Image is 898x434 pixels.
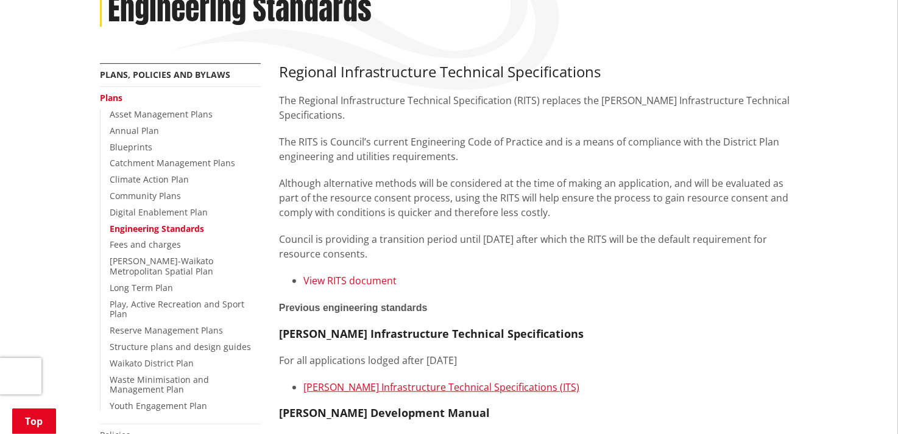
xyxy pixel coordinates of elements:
a: Catchment Management Plans [110,157,235,169]
strong: [PERSON_NAME] Infrastructure Technical Specifications [279,326,584,341]
a: Play, Active Recreation and Sport Plan [110,298,244,320]
a: Blueprints [110,141,152,153]
a: Plans, policies and bylaws [100,69,230,80]
h3: Regional Infrastructure Technical Specifications [279,63,798,81]
iframe: Messenger Launcher [842,383,886,427]
a: Top [12,408,56,434]
p: For all applications lodged after [DATE] [279,353,798,368]
a: Community Plans [110,190,181,201]
p: Although alternative methods will be considered at the time of making an application, and will be... [279,176,798,220]
a: Climate Action Plan [110,173,189,185]
a: Fees and charges [110,239,181,250]
p: The RITS is Council’s current Engineering Code of Practice and is a means of compliance with the ... [279,135,798,164]
span: Previous engineering standards [279,303,428,313]
a: View RITS document [303,274,397,287]
a: Asset Management Plans [110,108,213,120]
a: Youth Engagement Plan [110,400,207,411]
a: [PERSON_NAME] Infrastructure Technical Specifications (ITS) [303,380,579,394]
strong: [PERSON_NAME] Development Manual [279,405,490,420]
a: [PERSON_NAME]-Waikato Metropolitan Spatial Plan [110,255,213,277]
a: Structure plans and design guides [110,341,251,352]
a: Plans [100,92,122,103]
a: Annual Plan [110,125,159,136]
p: Council is providing a transition period until [DATE] after which the RITS will be the default re... [279,232,798,261]
a: Waste Minimisation and Management Plan [110,374,209,396]
a: Engineering Standards [110,223,204,234]
a: Reserve Management Plans [110,324,223,336]
a: Waikato District Plan [110,357,194,369]
p: The Regional Infrastructure Technical Specification (RITS) replaces the [PERSON_NAME] Infrastruct... [279,93,798,122]
a: Long Term Plan [110,282,173,293]
a: Digital Enablement Plan [110,206,208,218]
